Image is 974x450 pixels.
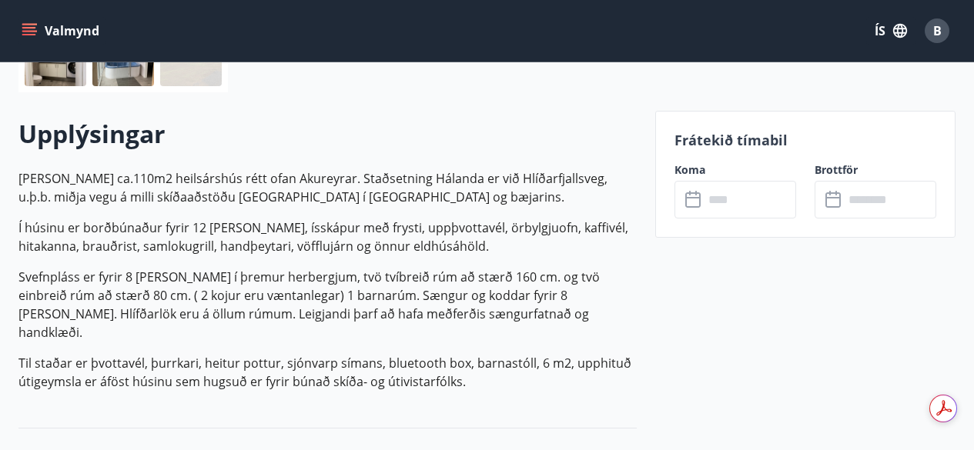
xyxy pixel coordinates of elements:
[18,218,637,255] p: Í húsinu er borðbúnaður fyrir 12 [PERSON_NAME], ísskápur með frysti, uppþvottavél, örbylgjuofn, k...
[919,12,956,49] button: B
[933,22,942,39] span: B
[18,169,637,206] p: [PERSON_NAME] ca.110m2 heilsárshús rétt ofan Akureyrar. Staðsetning Hálanda er við Hlíðarfjallsve...
[674,130,936,150] p: Frátekið tímabil
[18,354,637,391] p: Til staðar er þvottavél, þurrkari, heitur pottur, sjónvarp símans, bluetooth box, barnastóll, 6 m...
[18,117,637,151] h2: Upplýsingar
[674,162,796,178] label: Koma
[815,162,936,178] label: Brottför
[18,268,637,342] p: Svefnpláss er fyrir 8 [PERSON_NAME] í þremur herbergjum, tvö tvíbreið rúm að stærð 160 cm. og tvö...
[18,17,105,45] button: menu
[866,17,915,45] button: ÍS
